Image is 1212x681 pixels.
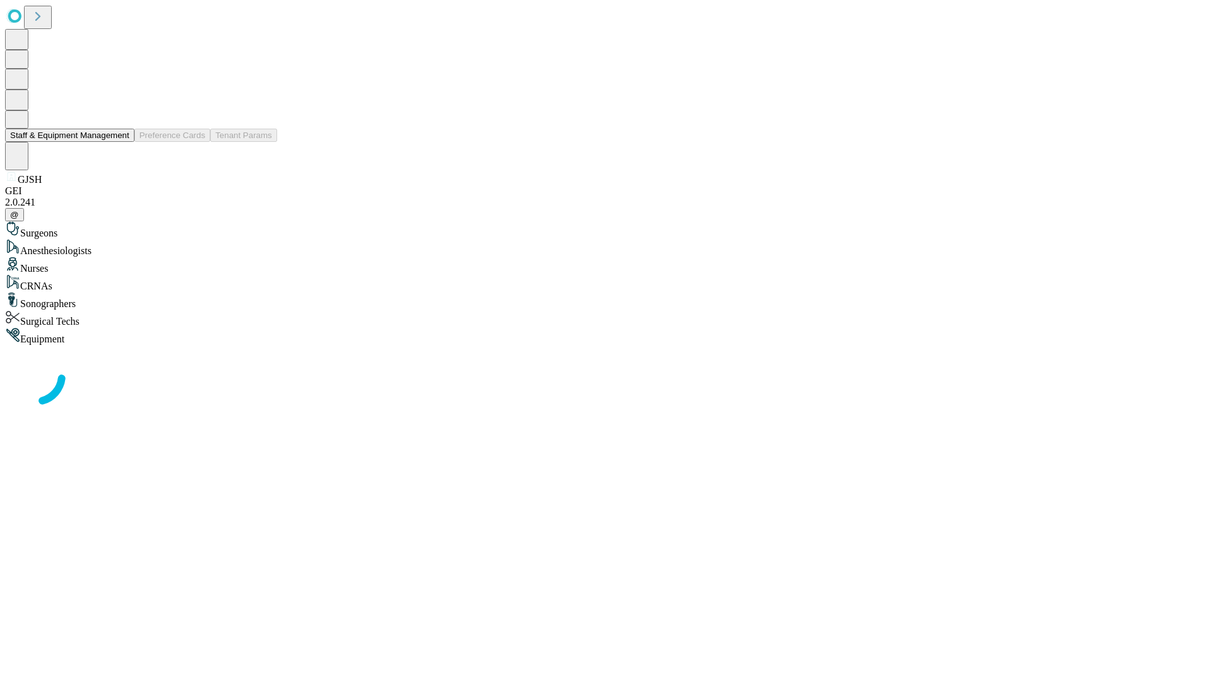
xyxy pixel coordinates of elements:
[5,274,1207,292] div: CRNAs
[5,327,1207,345] div: Equipment
[5,129,134,142] button: Staff & Equipment Management
[5,185,1207,197] div: GEI
[134,129,210,142] button: Preference Cards
[18,174,42,185] span: GJSH
[10,210,19,219] span: @
[5,257,1207,274] div: Nurses
[5,197,1207,208] div: 2.0.241
[5,221,1207,239] div: Surgeons
[5,239,1207,257] div: Anesthesiologists
[210,129,277,142] button: Tenant Params
[5,310,1207,327] div: Surgical Techs
[5,208,24,221] button: @
[5,292,1207,310] div: Sonographers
